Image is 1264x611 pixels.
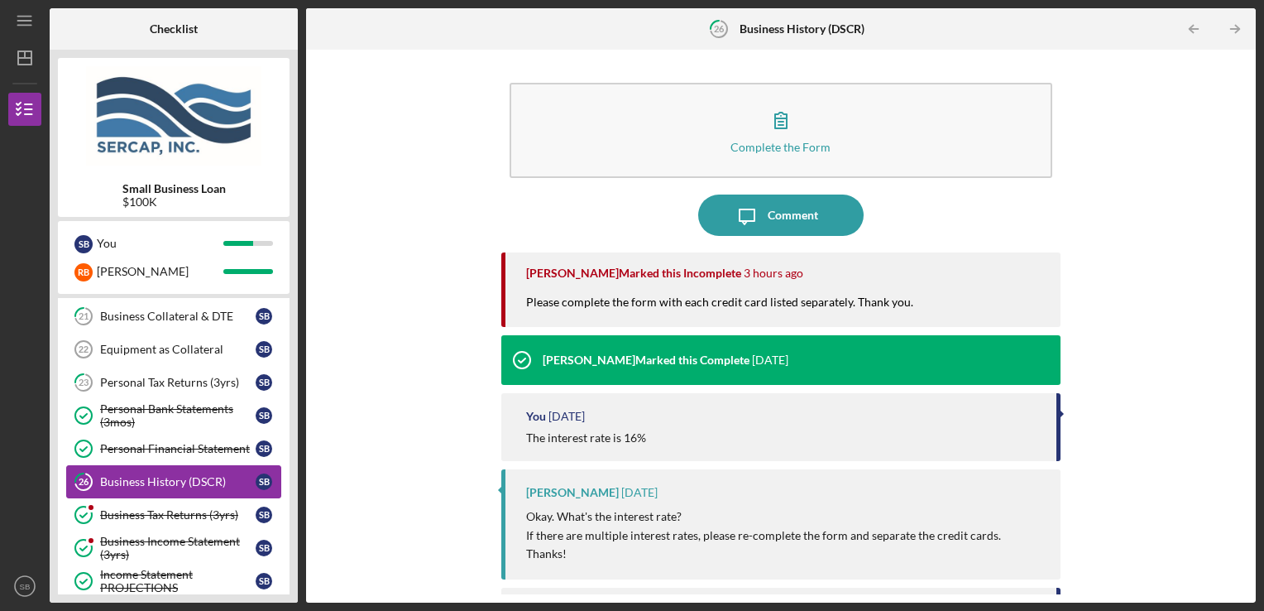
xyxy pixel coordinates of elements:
tspan: 23 [79,378,89,388]
div: The interest rate is 16% [526,431,646,445]
img: Product logo [58,66,290,166]
time: 2025-08-12 13:55 [744,267,803,280]
b: Business History (DSCR) [740,22,864,36]
div: Personal Financial Statement [100,442,256,455]
div: S B [256,440,272,457]
a: 21Business Collateral & DTESB [66,300,281,333]
div: Personal Tax Returns (3yrs) [100,376,256,389]
b: Checklist [150,22,198,36]
div: S B [256,407,272,424]
div: Business Tax Returns (3yrs) [100,508,256,522]
div: [PERSON_NAME] [526,486,619,499]
div: Business History (DSCR) [100,475,256,488]
div: Business Income Statement (3yrs) [100,535,256,561]
div: Comment [768,195,818,236]
button: Comment [698,195,864,236]
a: Income Statement PROJECTIONSSB [66,565,281,598]
tspan: 22 [79,344,89,354]
p: Okay. What's the interest rate? [526,508,1001,526]
div: [PERSON_NAME] Marked this Complete [543,354,749,367]
text: SB [20,582,31,591]
p: Thanks! [526,545,1001,563]
a: 23Personal Tax Returns (3yrs)SB [66,366,281,399]
div: Equipment as Collateral [100,343,256,356]
div: You [526,410,546,423]
b: Small Business Loan [122,182,226,195]
div: [PERSON_NAME] [97,257,223,286]
div: Business Collateral & DTE [100,310,256,323]
div: S B [256,308,272,325]
a: 22Equipment as CollateralSB [66,333,281,366]
button: SB [8,570,41,603]
p: If there are multiple interest rates, please re-complete the form and separate the credit cards. [526,527,1001,545]
div: You [97,229,223,257]
div: Complete the Form [730,141,831,153]
div: $100K [122,195,226,209]
div: Please complete the form with each credit card listed separately. Thank you. [526,294,930,327]
tspan: 26 [79,477,89,488]
div: Personal Bank Statements (3mos) [100,402,256,429]
a: Business Tax Returns (3yrs)SB [66,498,281,532]
tspan: 21 [79,311,89,322]
div: S B [256,374,272,391]
div: S B [74,235,93,253]
time: 2025-07-14 15:05 [548,410,585,423]
button: Complete the Form [510,83,1053,178]
a: 26Business History (DSCR)SB [66,465,281,498]
time: 2025-07-09 17:37 [621,486,658,499]
a: Personal Bank Statements (3mos)SB [66,399,281,432]
div: Income Statement PROJECTIONS [100,568,256,594]
div: S B [256,474,272,490]
div: R B [74,263,93,281]
div: S B [256,341,272,358]
time: 2025-07-15 16:02 [752,354,788,367]
tspan: 26 [714,23,725,34]
div: S B [256,573,272,589]
div: S B [256,540,272,556]
a: Business Income Statement (3yrs)SB [66,532,281,565]
a: Personal Financial StatementSB [66,432,281,465]
div: S B [256,507,272,523]
div: [PERSON_NAME] Marked this Incomplete [526,267,741,280]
